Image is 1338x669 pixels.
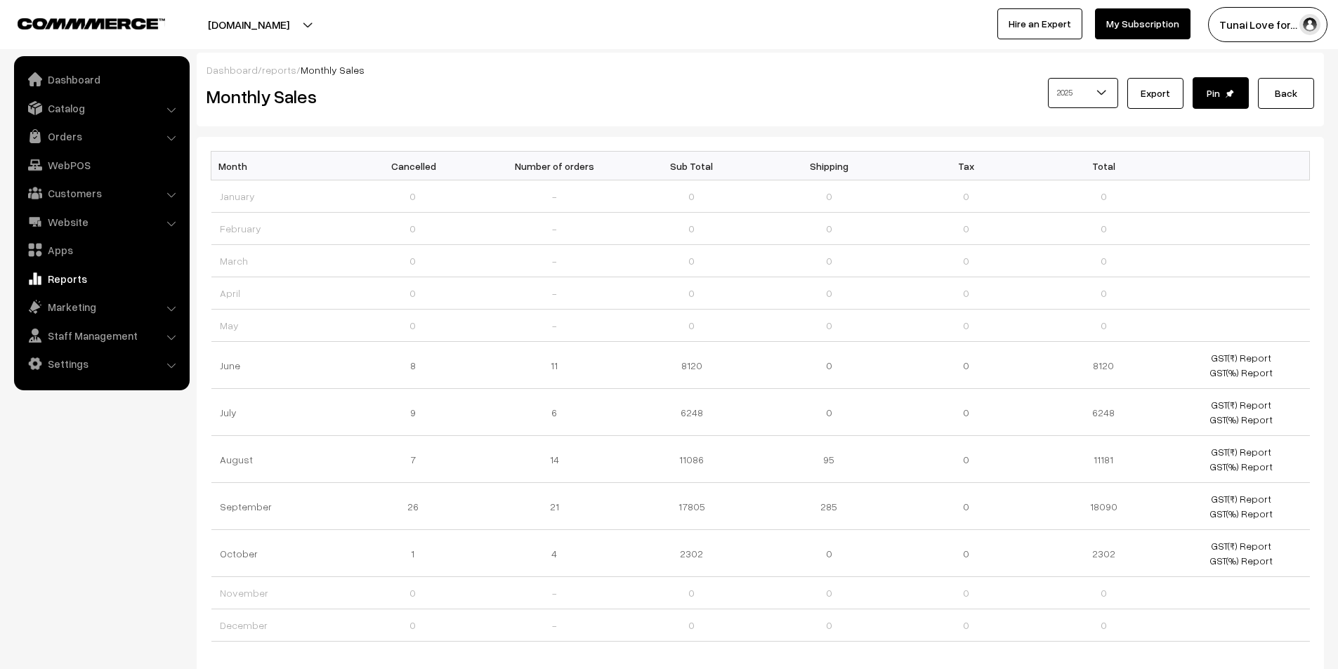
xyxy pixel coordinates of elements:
[348,245,486,277] td: 0
[898,483,1035,530] td: 0
[206,64,258,76] a: Dashboard
[486,342,624,389] td: 11
[18,209,185,234] a: Website
[486,213,624,245] td: -
[301,64,365,76] span: Monthly Sales
[1035,530,1173,577] td: 2302
[1127,78,1183,109] button: Export
[1211,352,1271,364] a: GST(₹) Report
[1035,577,1173,609] td: 0
[348,436,486,483] td: 7
[1035,180,1173,213] td: 0
[211,180,349,213] td: January
[761,389,898,436] td: 0
[486,483,624,530] td: 21
[1211,446,1271,458] a: GST(₹) Report
[1035,342,1173,389] td: 8120
[348,152,486,180] th: Cancelled
[18,18,165,29] img: COMMMERCE
[898,180,1035,213] td: 0
[1208,7,1327,42] button: Tunai Love for…
[262,64,296,76] a: reports
[486,180,624,213] td: -
[623,389,761,436] td: 6248
[486,436,624,483] td: 14
[211,342,349,389] td: June
[18,14,140,31] a: COMMMERCE
[18,237,185,263] a: Apps
[898,389,1035,436] td: 0
[997,8,1082,39] a: Hire an Expert
[761,530,898,577] td: 0
[486,609,624,642] td: -
[1209,413,1273,425] a: GST(%) Report
[1209,461,1273,472] a: GST(%) Report
[761,342,898,389] td: 0
[898,152,1035,180] th: Tax
[761,436,898,483] td: 95
[348,609,486,642] td: 0
[761,213,898,245] td: 0
[1035,152,1173,180] th: Total
[18,95,185,121] a: Catalog
[761,577,898,609] td: 0
[761,180,898,213] td: 0
[211,245,349,277] td: March
[211,530,349,577] td: October
[1035,389,1173,436] td: 6248
[486,389,624,436] td: 6
[348,342,486,389] td: 8
[761,310,898,342] td: 0
[623,530,761,577] td: 2302
[623,483,761,530] td: 17805
[486,245,624,277] td: -
[623,277,761,310] td: 0
[761,152,898,180] th: Shipping
[348,213,486,245] td: 0
[348,530,486,577] td: 1
[486,152,624,180] th: Number of orders
[1035,213,1173,245] td: 0
[18,294,185,319] a: Marketing
[211,577,349,609] td: November
[18,351,185,376] a: Settings
[761,245,898,277] td: 0
[761,277,898,310] td: 0
[211,310,349,342] td: May
[623,436,761,483] td: 11086
[898,310,1035,342] td: 0
[211,609,349,642] td: December
[348,277,486,310] td: 0
[761,609,898,642] td: 0
[623,310,761,342] td: 0
[211,389,349,436] td: July
[1211,540,1271,552] a: GST(₹) Report
[623,180,761,213] td: 0
[348,577,486,609] td: 0
[211,436,349,483] td: August
[1211,399,1271,411] a: GST(₹) Report
[1035,436,1173,483] td: 11181
[1035,609,1173,642] td: 0
[486,277,624,310] td: -
[1211,493,1271,505] a: GST(₹) Report
[348,483,486,530] td: 26
[898,577,1035,609] td: 0
[211,277,349,310] td: April
[623,245,761,277] td: 0
[18,266,185,291] a: Reports
[486,530,624,577] td: 4
[211,152,349,180] th: Month
[1048,78,1118,108] span: 2025
[211,213,349,245] td: February
[486,310,624,342] td: -
[348,310,486,342] td: 0
[623,152,761,180] th: Sub Total
[1035,310,1173,342] td: 0
[348,180,486,213] td: 0
[1095,8,1191,39] a: My Subscription
[623,577,761,609] td: 0
[1049,80,1117,105] span: 2025
[1258,78,1314,109] a: Back
[898,277,1035,310] td: 0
